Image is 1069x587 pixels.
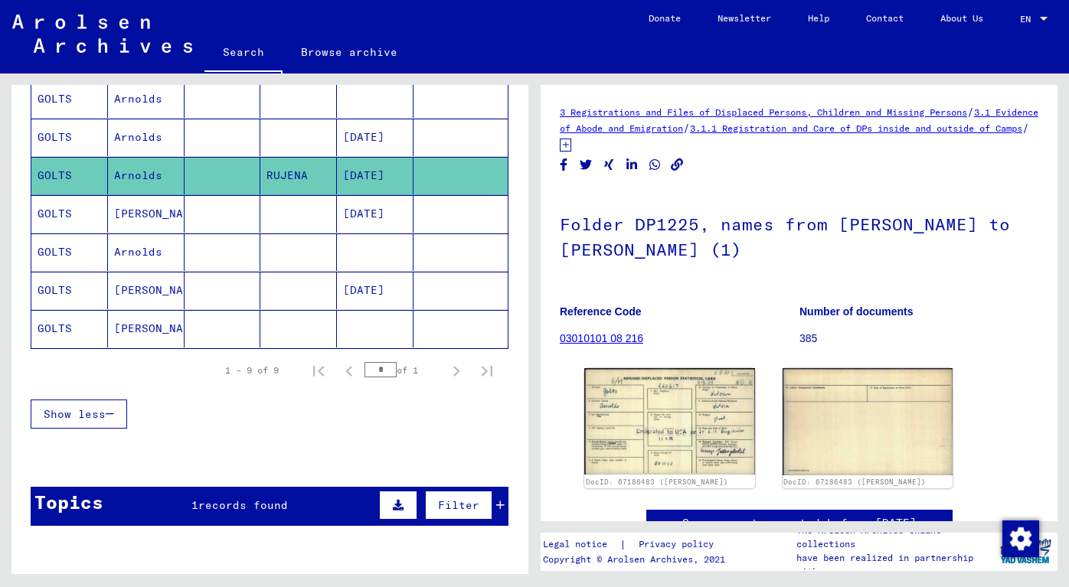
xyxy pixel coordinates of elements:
button: Share on Facebook [556,155,572,174]
button: Filter [425,491,492,520]
p: have been realized in partnership with [796,551,993,579]
a: See comments created before [DATE] [682,515,917,531]
h1: Folder DP1225, names from [PERSON_NAME] to [PERSON_NAME] (1) [560,189,1038,282]
mat-cell: GOLTS [31,233,108,271]
button: Last page [472,355,502,386]
span: EN [1020,14,1037,24]
a: DocID: 67186483 ([PERSON_NAME]) [586,478,728,486]
mat-cell: [DATE] [337,195,414,233]
mat-cell: GOLTS [31,157,108,194]
span: Show less [44,407,106,421]
button: Previous page [334,355,365,386]
mat-cell: GOLTS [31,119,108,156]
mat-cell: [PERSON_NAME] [108,272,185,309]
mat-cell: Arnolds [108,157,185,194]
img: 002.jpg [783,368,953,475]
mat-cell: Arnolds [108,119,185,156]
p: 385 [799,331,1038,347]
mat-cell: Arnolds [108,80,185,118]
mat-cell: [PERSON_NAME] [108,310,185,347]
div: of 1 [365,363,441,377]
a: 03010101 08 216 [560,332,643,344]
span: / [683,121,690,135]
mat-cell: GOLTS [31,310,108,347]
button: Next page [441,355,472,386]
button: Share on Twitter [578,155,594,174]
div: Topics [34,488,103,516]
mat-cell: [PERSON_NAME] [108,195,185,233]
mat-cell: RUJENA [260,157,337,194]
a: Search [204,34,283,73]
span: Filter [438,498,479,512]
p: Copyright © Arolsen Archives, 2021 [543,553,732,566]
mat-cell: GOLTS [31,195,108,233]
span: 1 [191,498,198,512]
b: Reference Code [560,305,642,318]
span: / [967,105,974,119]
button: Share on WhatsApp [647,155,663,174]
button: Share on LinkedIn [624,155,640,174]
mat-cell: Arnolds [108,233,185,271]
div: 1 – 9 of 9 [225,364,279,377]
mat-cell: GOLTS [31,80,108,118]
span: / [1022,121,1029,135]
button: First page [303,355,334,386]
p: The Arolsen Archives online collections [796,523,993,551]
mat-cell: GOLTS [31,272,108,309]
span: records found [198,498,288,512]
button: Copy link [669,155,685,174]
a: DocID: 67186483 ([PERSON_NAME]) [783,478,926,486]
a: Browse archive [283,34,416,70]
img: Arolsen_neg.svg [12,15,192,53]
img: yv_logo.png [997,532,1054,570]
mat-cell: [DATE] [337,119,414,156]
div: | [543,536,732,553]
img: 001.jpg [584,368,755,474]
button: Share on Xing [601,155,617,174]
mat-cell: [DATE] [337,157,414,194]
a: Legal notice [543,536,619,553]
a: Privacy policy [626,536,732,553]
b: Number of documents [799,305,914,318]
a: 3 Registrations and Files of Displaced Persons, Children and Missing Persons [560,106,967,118]
button: Show less [31,399,127,429]
img: Change consent [1002,520,1039,557]
mat-cell: [DATE] [337,272,414,309]
a: 3.1.1 Registration and Care of DPs inside and outside of Camps [690,122,1022,134]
